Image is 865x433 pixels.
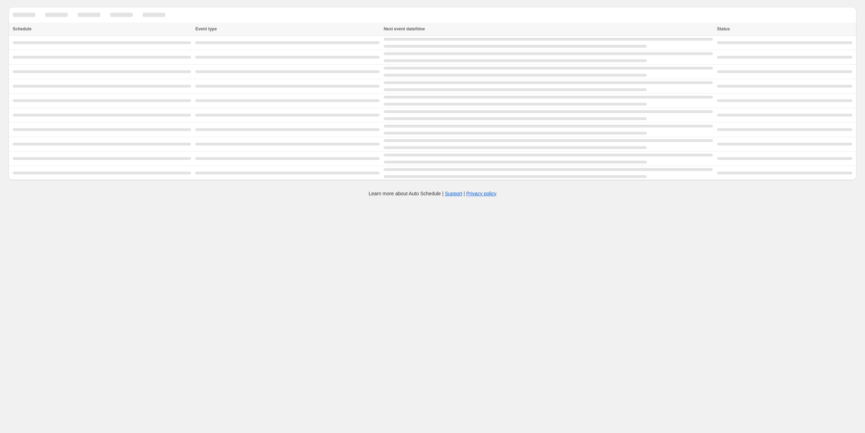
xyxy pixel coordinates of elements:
span: Event type [195,26,217,31]
span: Next event date/time [384,26,425,31]
p: Learn more about Auto Schedule | | [369,190,496,197]
a: Support [445,191,462,196]
span: Schedule [13,26,31,31]
span: Status [717,26,730,31]
a: Privacy policy [466,191,497,196]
